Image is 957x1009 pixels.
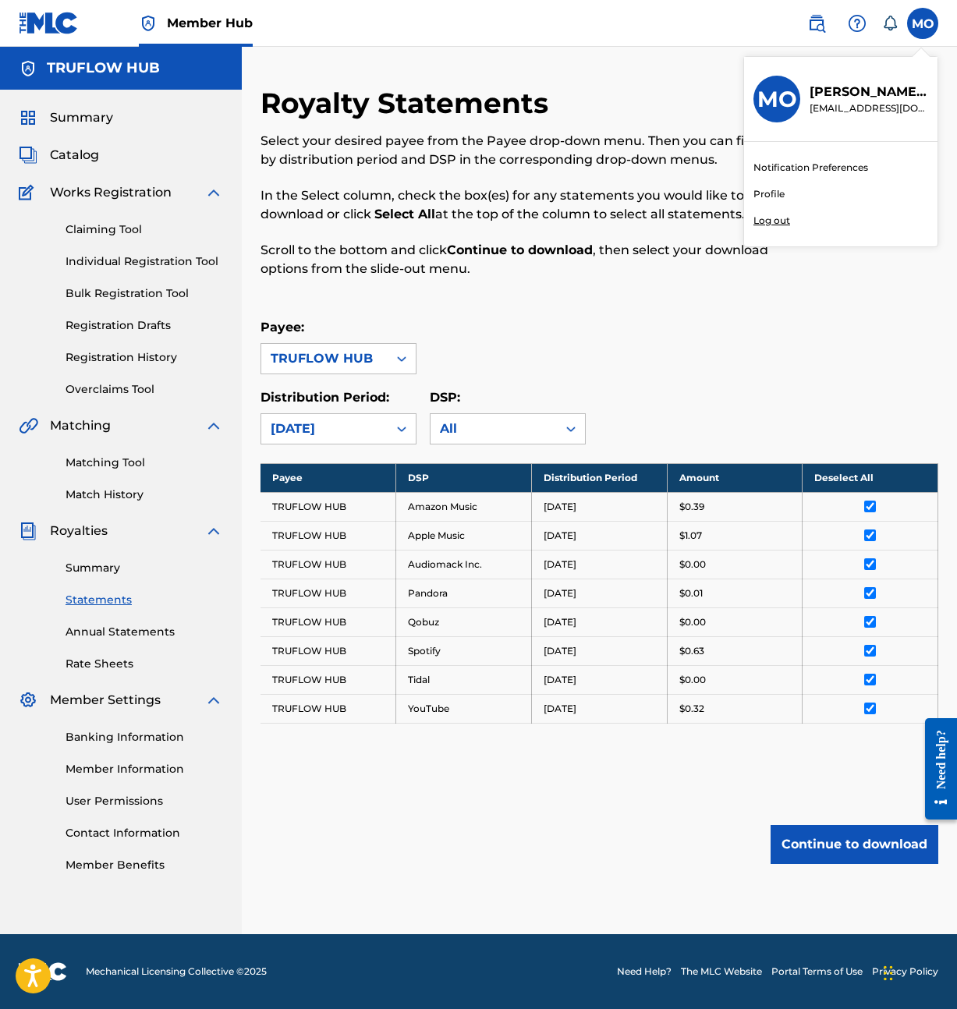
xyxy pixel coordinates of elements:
td: Qobuz [396,607,532,636]
a: Member Information [66,761,223,777]
a: Summary [66,560,223,576]
span: Catalog [50,146,99,165]
img: Works Registration [19,183,39,202]
img: logo [19,962,67,981]
p: $0.63 [679,644,704,658]
a: Registration History [66,349,223,366]
td: Audiomack Inc. [396,550,532,579]
span: Member Hub [167,14,253,32]
a: Notification Preferences [753,161,868,175]
a: Portal Terms of Use [771,965,863,979]
td: Pandora [396,579,532,607]
a: Registration Drafts [66,317,223,334]
td: TRUFLOW HUB [261,665,396,694]
p: Michael Obodozie [810,83,928,101]
td: TRUFLOW HUB [261,521,396,550]
a: The MLC Website [681,965,762,979]
a: SummarySummary [19,108,113,127]
p: In the Select column, check the box(es) for any statements you would like to download or click at... [261,186,782,224]
iframe: Resource Center [913,706,957,832]
a: Contact Information [66,825,223,841]
th: Payee [261,463,396,492]
p: info@truflowhub.com [810,101,928,115]
label: DSP: [430,390,460,405]
th: Deselect All [803,463,938,492]
th: Distribution Period [531,463,667,492]
td: [DATE] [531,492,667,521]
a: Banking Information [66,729,223,745]
span: MO [912,15,934,34]
a: Bulk Registration Tool [66,285,223,302]
td: TRUFLOW HUB [261,636,396,665]
th: Amount [667,463,803,492]
td: YouTube [396,694,532,723]
td: Apple Music [396,521,532,550]
td: TRUFLOW HUB [261,607,396,636]
span: Summary [50,108,113,127]
h5: TRUFLOW HUB [47,59,160,77]
td: Tidal [396,665,532,694]
p: $0.32 [679,702,704,716]
div: [DATE] [271,420,378,438]
td: [DATE] [531,607,667,636]
img: MLC Logo [19,12,79,34]
img: Top Rightsholder [139,14,158,33]
td: [DATE] [531,579,667,607]
label: Distribution Period: [261,390,389,405]
p: $0.00 [679,673,706,687]
p: Log out [753,214,790,228]
img: Summary [19,108,37,127]
img: Member Settings [19,691,37,710]
a: Matching Tool [66,455,223,471]
iframe: Chat Widget [879,934,957,1009]
th: DSP [396,463,532,492]
div: Notifications [882,16,898,31]
td: [DATE] [531,636,667,665]
p: $1.07 [679,529,702,543]
strong: Continue to download [447,243,593,257]
div: Drag [884,950,893,997]
a: Profile [753,187,785,201]
a: Public Search [801,8,832,39]
img: expand [204,522,223,540]
span: Royalties [50,522,108,540]
img: search [807,14,826,33]
a: Member Benefits [66,857,223,873]
a: Individual Registration Tool [66,253,223,270]
p: $0.00 [679,615,706,629]
div: User Menu [907,8,938,39]
img: expand [204,416,223,435]
img: Royalties [19,522,37,540]
div: All [440,420,548,438]
img: expand [204,183,223,202]
label: Payee: [261,320,304,335]
a: Annual Statements [66,624,223,640]
span: Matching [50,416,111,435]
td: Amazon Music [396,492,532,521]
a: Match History [66,487,223,503]
div: TRUFLOW HUB [271,349,378,368]
a: Privacy Policy [872,965,938,979]
p: $0.39 [679,500,704,514]
img: Matching [19,416,38,435]
td: TRUFLOW HUB [261,694,396,723]
a: User Permissions [66,793,223,809]
img: expand [204,691,223,710]
div: Help [842,8,873,39]
a: Need Help? [617,965,672,979]
a: Statements [66,592,223,608]
td: [DATE] [531,550,667,579]
img: Catalog [19,146,37,165]
span: Mechanical Licensing Collective © 2025 [86,965,267,979]
h2: Royalty Statements [261,86,556,121]
a: Overclaims Tool [66,381,223,398]
a: Rate Sheets [66,656,223,672]
h3: MO [757,86,797,113]
td: [DATE] [531,665,667,694]
td: Spotify [396,636,532,665]
td: [DATE] [531,694,667,723]
td: TRUFLOW HUB [261,550,396,579]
